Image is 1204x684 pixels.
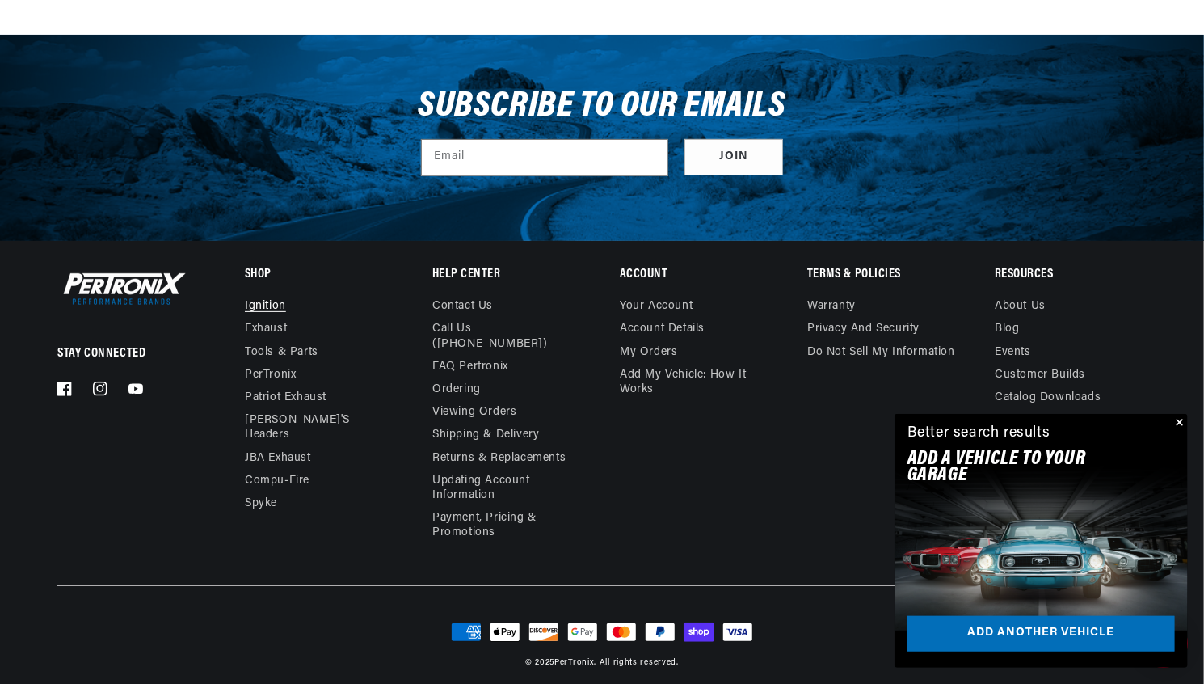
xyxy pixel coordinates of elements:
a: Privacy and Security [807,318,920,340]
p: Stay Connected [57,345,192,362]
a: About Us [995,299,1046,318]
a: [PERSON_NAME]'s Headers [245,409,384,446]
small: All rights reserved. [600,658,679,667]
a: JBA Exhaust [245,447,311,470]
a: Warranty [807,299,856,318]
input: Email [422,140,667,175]
a: Returns & Replacements [432,447,566,470]
a: Account details [620,318,705,340]
img: Pertronix [57,269,187,308]
a: Add My Vehicle: How It Works [620,364,771,401]
div: Better search results [907,422,1050,445]
a: Ignition [245,299,286,318]
a: PerTronix [554,658,594,667]
a: Ordering [432,378,481,401]
a: PerTronix [245,364,296,386]
a: Do not sell my information [807,341,955,364]
a: Updating Account Information [432,470,571,507]
a: Shipping & Delivery [432,424,539,446]
a: Distributor Lookup [995,409,1097,432]
a: Customer Builds [995,364,1085,386]
a: My orders [620,341,677,364]
a: Viewing Orders [432,401,516,424]
a: FAQ Pertronix [432,356,508,378]
a: Compu-Fire [245,470,309,492]
a: Catalog Downloads [995,386,1101,409]
h2: Add A VEHICLE to your garage [907,451,1135,484]
a: Spyke [245,492,277,515]
small: © 2025 . [525,658,596,667]
a: Call Us ([PHONE_NUMBER]) [432,318,571,355]
a: Payment, Pricing & Promotions [432,507,583,544]
h3: Subscribe to our emails [418,91,786,122]
a: Your account [620,299,693,318]
a: Add another vehicle [907,616,1175,652]
a: Exhaust [245,318,287,340]
a: Tools & Parts [245,341,318,364]
button: Close [1168,414,1188,433]
a: Blog [995,318,1019,340]
a: Events [995,341,1031,364]
button: Subscribe [684,139,783,175]
a: Contact us [432,299,493,318]
a: Patriot Exhaust [245,386,326,409]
